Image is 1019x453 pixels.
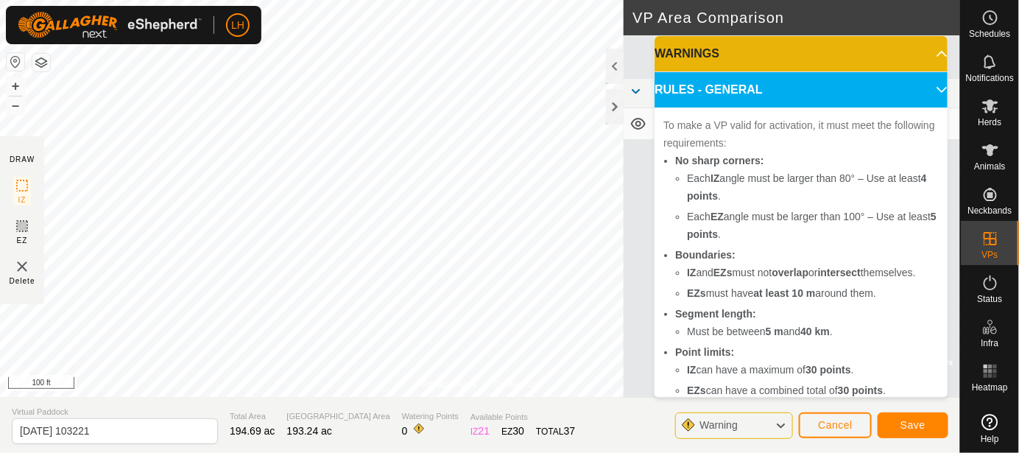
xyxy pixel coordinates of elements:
[479,425,490,437] span: 21
[17,235,28,246] span: EZ
[564,425,576,437] span: 37
[687,267,696,278] b: IZ
[699,419,738,431] span: Warning
[655,36,948,71] p-accordion-header: WARNINGS
[10,154,35,165] div: DRAW
[687,264,939,281] li: and must not or themselves.
[687,364,696,376] b: IZ
[687,323,939,340] li: Must be between and .
[655,45,719,63] span: WARNINGS
[687,287,706,299] b: EZs
[981,339,998,348] span: Infra
[12,406,218,418] span: Virtual Paddock
[711,172,719,184] b: IZ
[772,267,808,278] b: overlap
[18,12,202,38] img: Gallagher Logo
[800,326,830,337] b: 40 km
[422,378,477,391] a: Privacy Policy
[967,206,1012,215] span: Neckbands
[817,267,860,278] b: intersect
[981,435,999,443] span: Help
[495,378,538,391] a: Contact Us
[878,412,948,438] button: Save
[675,249,736,261] b: Boundaries:
[536,424,575,439] div: TOTAL
[805,364,850,376] b: 30 points
[287,410,390,423] span: [GEOGRAPHIC_DATA] Area
[675,155,764,166] b: No sharp corners:
[978,118,1001,127] span: Herds
[230,425,275,437] span: 194.69 ac
[655,81,763,99] span: RULES - GENERAL
[687,361,939,379] li: can have a maximum of .
[799,412,872,438] button: Cancel
[687,208,939,243] li: Each angle must be larger than 100° – Use at least .
[972,383,1008,392] span: Heatmap
[513,425,525,437] span: 30
[818,419,853,431] span: Cancel
[7,96,24,114] button: –
[766,326,783,337] b: 5 m
[13,258,31,275] img: VP
[974,162,1006,171] span: Animals
[969,29,1010,38] span: Schedules
[287,425,333,437] span: 193.24 ac
[675,346,734,358] b: Point limits:
[655,72,948,108] p-accordion-header: RULES - GENERAL
[402,410,459,423] span: Watering Points
[231,18,244,33] span: LH
[230,410,275,423] span: Total Area
[687,284,939,302] li: must have around them.
[632,9,960,27] h2: VP Area Comparison
[10,275,35,287] span: Delete
[687,172,927,202] b: 4 points
[711,211,724,222] b: EZ
[655,108,948,432] p-accordion-content: RULES - GENERAL
[470,424,490,439] div: IZ
[977,295,1002,303] span: Status
[7,77,24,95] button: +
[961,408,1019,449] a: Help
[687,384,706,396] b: EZs
[981,250,998,259] span: VPs
[838,384,883,396] b: 30 points
[687,169,939,205] li: Each angle must be larger than 80° – Use at least .
[18,194,27,206] span: IZ
[713,267,733,278] b: EZs
[32,54,50,71] button: Map Layers
[675,308,756,320] b: Segment length:
[402,425,408,437] span: 0
[663,119,935,149] span: To make a VP valid for activation, it must meet the following requirements:
[687,382,939,399] li: can have a combined total of .
[655,35,731,79] th: VP
[900,419,925,431] span: Save
[753,287,815,299] b: at least 10 m
[501,424,524,439] div: EZ
[966,74,1014,82] span: Notifications
[470,411,575,424] span: Available Points
[687,211,937,240] b: 5 points
[7,53,24,71] button: Reset Map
